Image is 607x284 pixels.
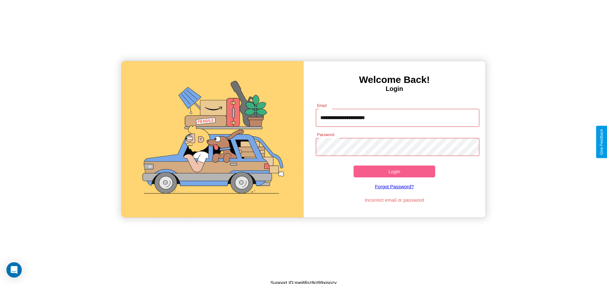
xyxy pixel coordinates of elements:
a: Forgot Password? [313,177,476,196]
label: Email [317,103,327,108]
button: Login [354,166,435,177]
label: Password [317,132,334,137]
h3: Welcome Back! [304,74,485,85]
h4: Login [304,85,485,93]
div: Open Intercom Messenger [6,262,22,278]
img: gif [122,61,303,217]
p: Incorrect email or password [313,196,476,204]
div: Give Feedback [599,129,604,155]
